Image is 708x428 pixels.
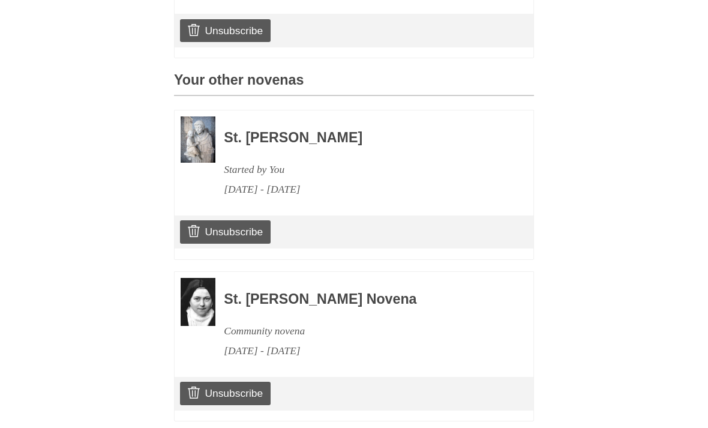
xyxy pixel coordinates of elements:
div: [DATE] - [DATE] [224,341,501,361]
div: [DATE] - [DATE] [224,179,501,199]
a: Unsubscribe [180,19,271,42]
img: Novena image [181,278,215,326]
a: Unsubscribe [180,220,271,243]
h3: Your other novenas [174,73,534,96]
div: Started by You [224,160,501,179]
h3: St. [PERSON_NAME] Novena [224,292,501,307]
div: Community novena [224,321,501,341]
h3: St. [PERSON_NAME] [224,130,501,146]
img: Novena image [181,116,215,163]
a: Unsubscribe [180,382,271,405]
